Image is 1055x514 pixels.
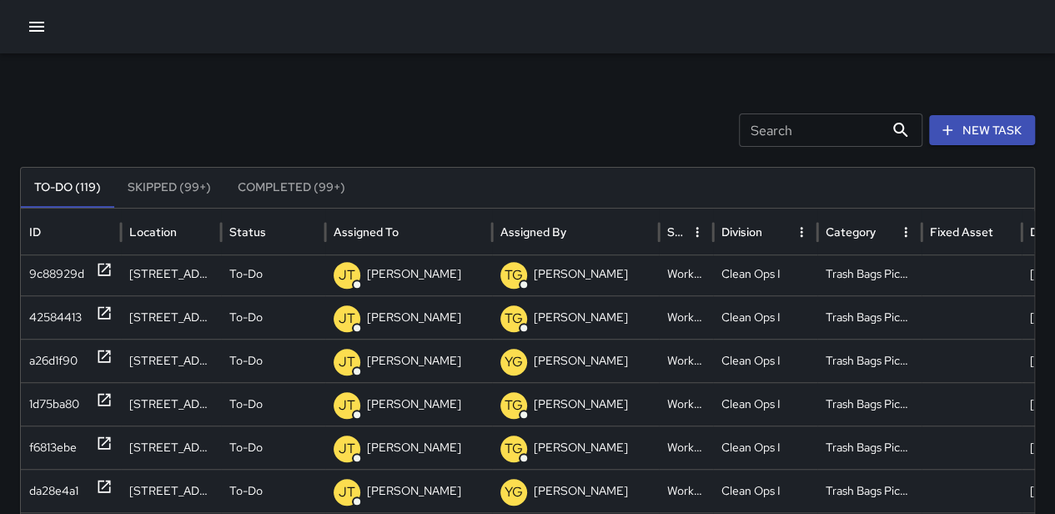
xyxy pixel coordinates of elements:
[367,426,461,469] p: [PERSON_NAME]
[121,382,221,426] div: 300 Turk Street
[817,295,922,339] div: Trash Bags Pickup
[713,339,817,382] div: Clean Ops I
[367,296,461,339] p: [PERSON_NAME]
[367,340,461,382] p: [PERSON_NAME]
[229,224,266,239] div: Status
[790,220,813,244] button: Division column menu
[817,469,922,512] div: Trash Bags Pickup
[713,252,817,295] div: Clean Ops I
[121,426,221,469] div: 200 Leavenworth Street
[686,220,709,244] button: Source column menu
[334,224,399,239] div: Assigned To
[229,340,263,382] p: To-Do
[121,339,221,382] div: 400 Eddy Street
[29,296,82,339] div: 42584413
[29,224,41,239] div: ID
[534,296,628,339] p: [PERSON_NAME]
[894,220,917,244] button: Category column menu
[367,383,461,426] p: [PERSON_NAME]
[229,253,263,295] p: To-Do
[505,396,523,416] p: TG
[534,340,628,382] p: [PERSON_NAME]
[339,439,355,459] p: JT
[713,382,817,426] div: Clean Ops I
[505,309,523,329] p: TG
[659,382,713,426] div: Workflows
[534,470,628,512] p: [PERSON_NAME]
[121,295,221,339] div: 508 Larkin Street
[367,253,461,295] p: [PERSON_NAME]
[367,470,461,512] p: [PERSON_NAME]
[534,426,628,469] p: [PERSON_NAME]
[817,426,922,469] div: Trash Bags Pickup
[817,339,922,382] div: Trash Bags Pickup
[500,224,566,239] div: Assigned By
[29,340,78,382] div: a26d1f90
[29,470,78,512] div: da28e4a1
[229,383,263,426] p: To-Do
[229,470,263,512] p: To-Do
[29,383,79,426] div: 1d75ba80
[114,168,224,208] button: Skipped (99+)
[929,115,1035,146] button: New Task
[229,426,263,469] p: To-Do
[339,482,355,502] p: JT
[817,252,922,295] div: Trash Bags Pickup
[121,252,221,295] div: 508 Larkin Street
[713,426,817,469] div: Clean Ops I
[339,352,355,372] p: JT
[721,224,762,239] div: Division
[505,265,523,285] p: TG
[121,469,221,512] div: 288 Jones Street
[229,296,263,339] p: To-Do
[659,426,713,469] div: Workflows
[339,309,355,329] p: JT
[713,295,817,339] div: Clean Ops I
[817,382,922,426] div: Trash Bags Pickup
[21,168,114,208] button: To-Do (119)
[826,224,876,239] div: Category
[505,482,523,502] p: YG
[659,339,713,382] div: Workflows
[339,396,355,416] p: JT
[534,383,628,426] p: [PERSON_NAME]
[659,295,713,339] div: Workflows
[29,253,84,295] div: 9c88929d
[534,253,628,295] p: [PERSON_NAME]
[659,469,713,512] div: Workflows
[930,224,993,239] div: Fixed Asset
[129,224,177,239] div: Location
[339,265,355,285] p: JT
[29,426,77,469] div: f6813ebe
[224,168,359,208] button: Completed (99+)
[505,352,523,372] p: YG
[667,224,684,239] div: Source
[713,469,817,512] div: Clean Ops I
[505,439,523,459] p: TG
[659,252,713,295] div: Workflows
